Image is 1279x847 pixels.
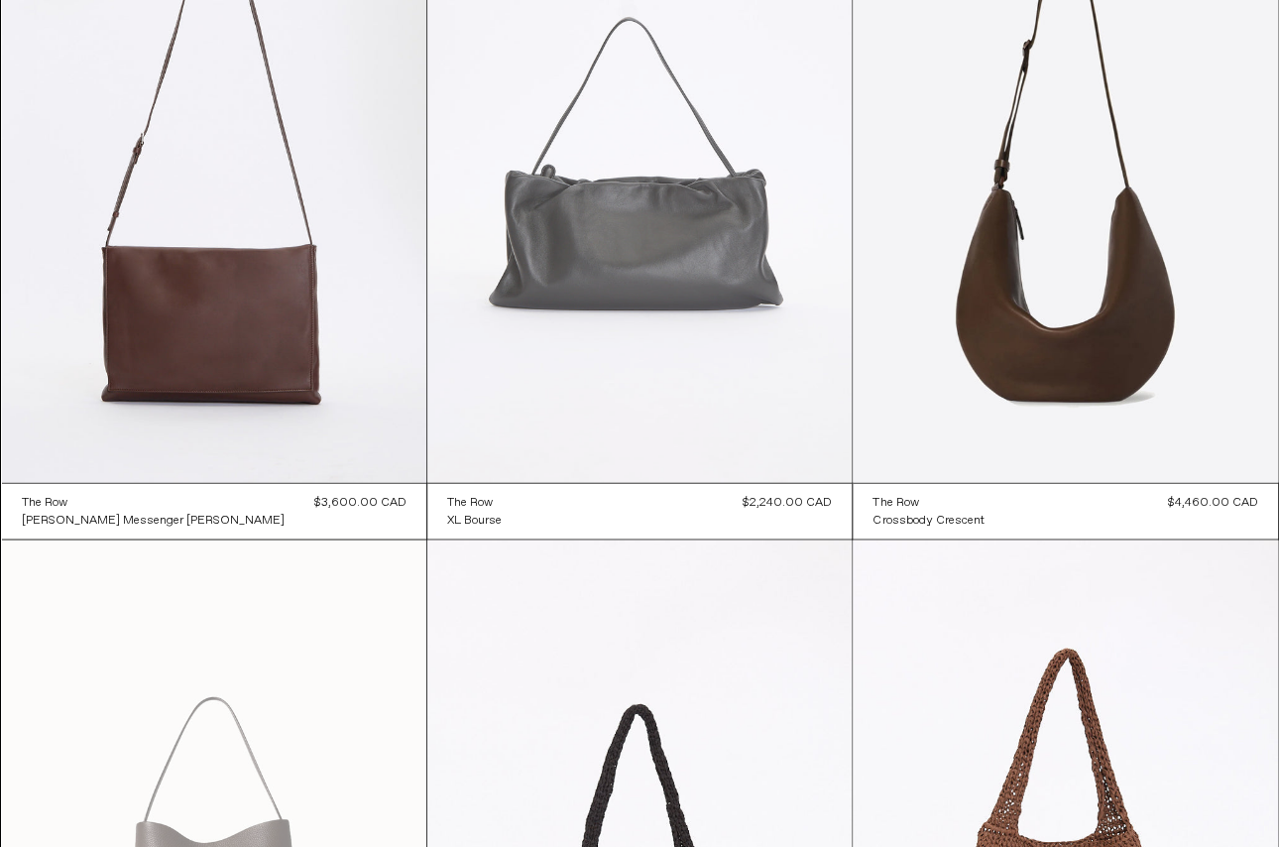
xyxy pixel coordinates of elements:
div: [PERSON_NAME] Messenger [PERSON_NAME] [22,512,285,529]
a: XL Bourse [447,511,502,529]
div: $2,240.00 CAD [743,493,832,511]
a: Crossbody Crescent [872,511,984,529]
a: The Row [447,493,502,511]
div: $3,600.00 CAD [314,493,407,511]
div: Crossbody Crescent [872,512,984,529]
a: [PERSON_NAME] Messenger [PERSON_NAME] [22,511,285,529]
div: $4,460.00 CAD [1168,493,1258,511]
a: The Row [22,493,285,511]
div: XL Bourse [447,512,502,529]
div: The Row [22,494,67,511]
div: The Row [447,494,493,511]
div: The Row [872,494,918,511]
a: The Row [872,493,984,511]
